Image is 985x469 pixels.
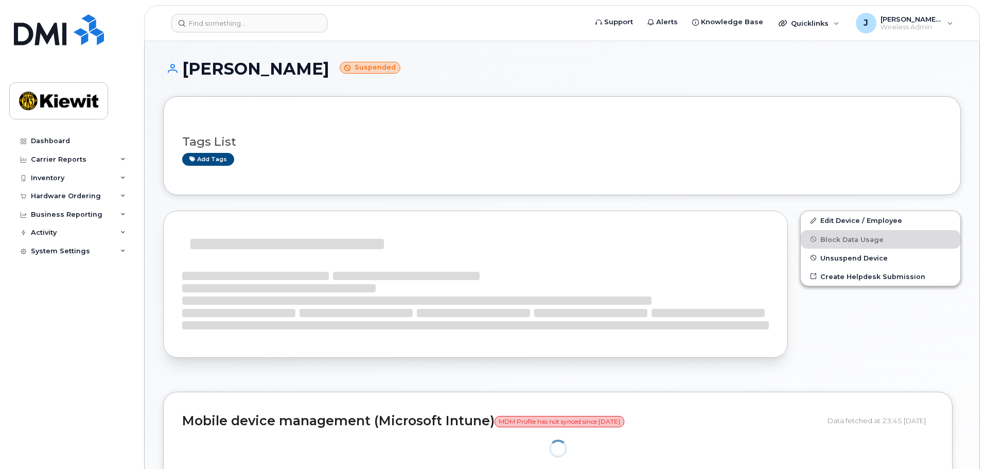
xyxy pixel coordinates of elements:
span: Unsuspend Device [820,254,888,262]
div: Data fetched at 23:45 [DATE] [828,411,934,430]
button: Unsuspend Device [801,249,960,267]
button: Block Data Usage [801,230,960,249]
h2: Mobile device management (Microsoft Intune) [182,414,820,428]
h1: [PERSON_NAME] [163,60,961,78]
a: Add tags [182,153,234,166]
small: Suspended [340,62,400,74]
a: Edit Device / Employee [801,211,960,230]
span: MDM Profile has not synced since [DATE] [495,416,624,427]
a: Create Helpdesk Submission [801,267,960,286]
h3: Tags List [182,135,942,148]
